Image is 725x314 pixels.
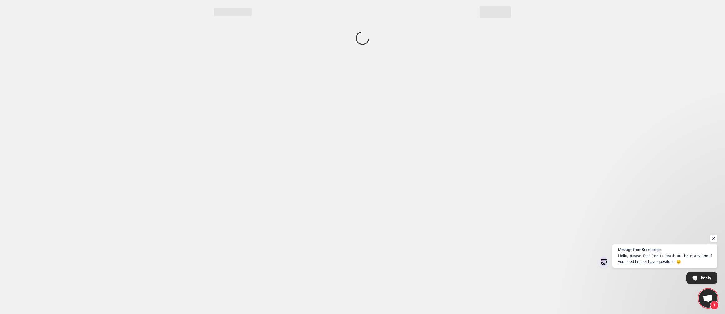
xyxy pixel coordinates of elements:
[701,272,711,283] span: Reply
[642,248,661,251] span: Storeprops
[618,253,712,265] span: Hello, please feel free to reach out here anytime if you need help or have questions. 😊
[699,289,717,308] div: Open chat
[710,301,719,310] span: 1
[618,248,641,251] span: Message from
